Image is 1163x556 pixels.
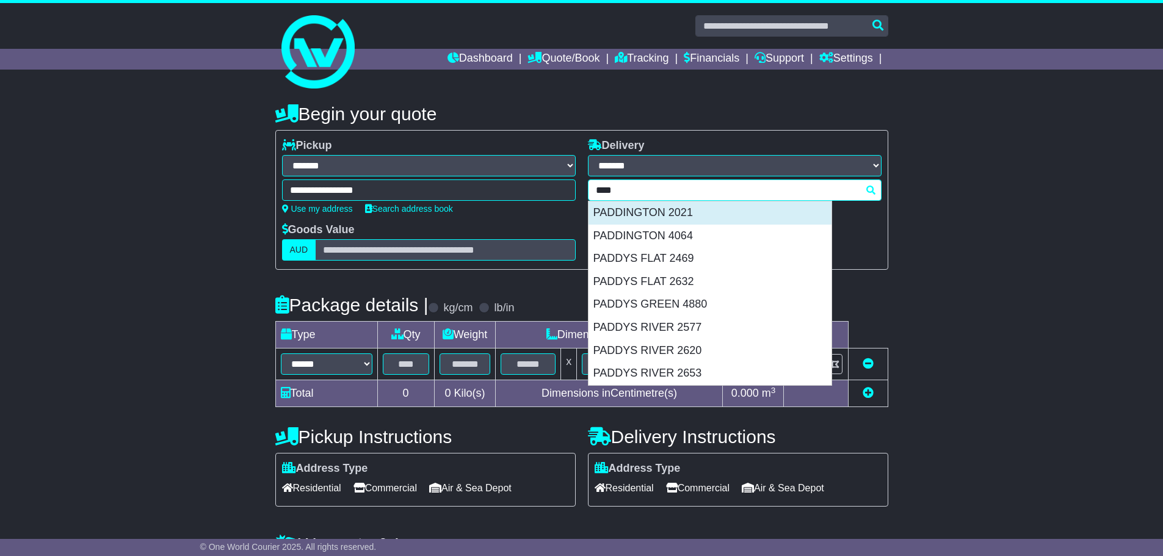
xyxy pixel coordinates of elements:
[434,322,496,348] td: Weight
[589,293,831,316] div: PADDYS GREEN 4880
[615,49,668,70] a: Tracking
[561,348,577,380] td: x
[588,139,645,153] label: Delivery
[275,427,576,447] h4: Pickup Instructions
[589,225,831,248] div: PADDINGTON 4064
[282,223,355,237] label: Goods Value
[365,204,453,214] a: Search address book
[771,386,776,395] sup: 3
[282,462,368,475] label: Address Type
[755,49,804,70] a: Support
[282,239,316,261] label: AUD
[434,380,496,407] td: Kilo(s)
[200,542,377,552] span: © One World Courier 2025. All rights reserved.
[595,462,681,475] label: Address Type
[589,201,831,225] div: PADDINGTON 2021
[275,534,888,554] h4: Warranty & Insurance
[377,380,434,407] td: 0
[588,179,882,201] typeahead: Please provide city
[589,362,831,385] div: PADDYS RIVER 2653
[742,478,824,497] span: Air & Sea Depot
[275,322,377,348] td: Type
[275,104,888,124] h4: Begin your quote
[819,49,873,70] a: Settings
[496,380,723,407] td: Dimensions in Centimetre(s)
[275,380,377,407] td: Total
[762,387,776,399] span: m
[282,478,341,497] span: Residential
[443,301,473,315] label: kg/cm
[494,301,514,315] label: lb/in
[863,358,874,370] a: Remove this item
[731,387,759,399] span: 0.000
[377,322,434,348] td: Qty
[589,270,831,294] div: PADDYS FLAT 2632
[589,247,831,270] div: PADDYS FLAT 2469
[429,478,512,497] span: Air & Sea Depot
[282,139,332,153] label: Pickup
[496,322,723,348] td: Dimensions (L x W x H)
[589,339,831,363] div: PADDYS RIVER 2620
[275,295,429,315] h4: Package details |
[353,478,417,497] span: Commercial
[588,427,888,447] h4: Delivery Instructions
[447,49,513,70] a: Dashboard
[589,316,831,339] div: PADDYS RIVER 2577
[666,478,730,497] span: Commercial
[527,49,600,70] a: Quote/Book
[282,204,353,214] a: Use my address
[684,49,739,70] a: Financials
[863,387,874,399] a: Add new item
[444,387,451,399] span: 0
[595,478,654,497] span: Residential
